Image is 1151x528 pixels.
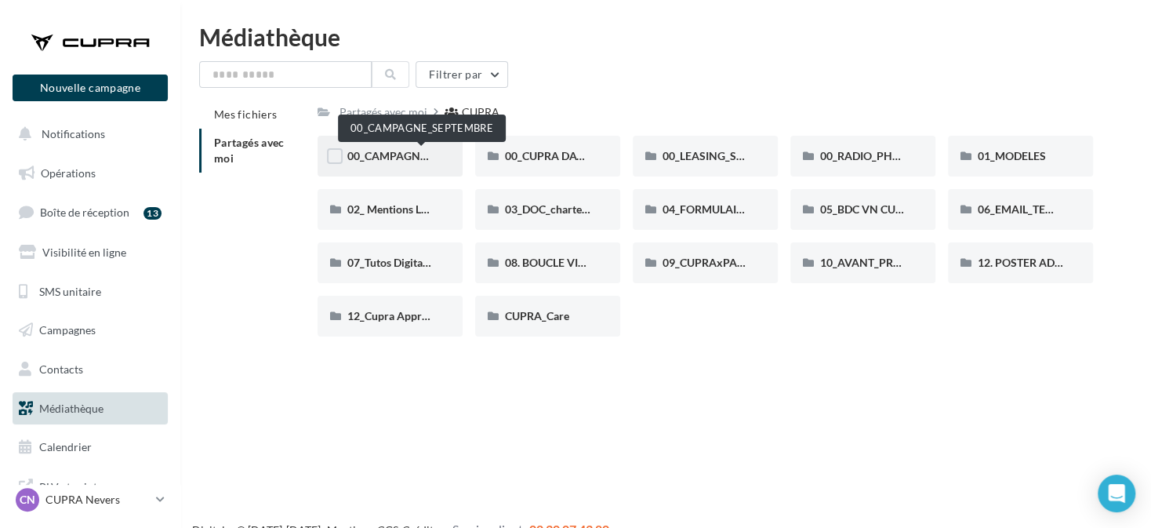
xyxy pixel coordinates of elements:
span: PLV et print personnalisable [39,476,162,510]
span: 00_CUPRA DAYS (JPO) [505,149,619,162]
span: Notifications [42,127,105,140]
button: Filtrer par [416,61,508,88]
a: Campagnes [9,314,171,347]
span: 05_BDC VN CUPRA [820,202,917,216]
span: 04_FORMULAIRE DES DEMANDES CRÉATIVES [663,202,895,216]
span: Campagnes [39,323,96,337]
p: CUPRA Nevers [45,492,150,508]
a: PLV et print personnalisable [9,470,171,516]
a: Médiathèque [9,392,171,425]
span: CUPRA_Care [505,309,569,322]
span: Partagés avec moi [214,136,285,165]
div: Open Intercom Messenger [1098,475,1135,512]
button: Nouvelle campagne [13,75,168,101]
span: 08. BOUCLE VIDEO ECRAN SHOWROOM [505,256,712,269]
span: 00_CAMPAGNE_SEPTEMBRE [347,149,494,162]
a: Calendrier [9,431,171,464]
div: 00_CAMPAGNE_SEPTEMBRE [338,115,506,142]
div: Partagés avec moi [339,104,427,120]
span: 01_MODELES [978,149,1046,162]
div: CUPRA [462,104,499,120]
a: Opérations [9,157,171,190]
a: CN CUPRA Nevers [13,485,168,515]
span: 02_ Mentions Légales [347,202,451,216]
span: 07_Tutos Digitaleo [347,256,438,269]
span: SMS unitaire [39,284,101,297]
span: Boîte de réception [40,206,129,219]
a: Boîte de réception13 [9,195,171,229]
span: 12_Cupra Approved_OCCASIONS_GARANTIES [347,309,579,322]
div: 13 [143,207,162,220]
span: CN [20,492,35,508]
div: Médiathèque [199,25,1132,49]
a: Contacts [9,353,171,386]
span: Mes fichiers [214,107,277,121]
button: Notifications [9,118,165,151]
a: SMS unitaire [9,275,171,308]
span: Calendrier [39,440,92,453]
span: Contacts [39,362,83,376]
span: Opérations [41,166,96,180]
span: 03_DOC_charte graphique et GUIDELINES [505,202,710,216]
span: 09_CUPRAxPADEL [663,256,757,269]
span: 12. POSTER ADEME [978,256,1077,269]
span: Visibilité en ligne [42,246,126,259]
a: Visibilité en ligne [9,236,171,269]
span: Médiathèque [39,402,103,415]
span: 00_RADIO_PHEV [820,149,906,162]
span: 00_LEASING_SOCIAL_ÉLECTRIQUE [663,149,837,162]
span: 10_AVANT_PREMIÈRES_CUPRA (VENTES PRIVEES) [820,256,1077,269]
